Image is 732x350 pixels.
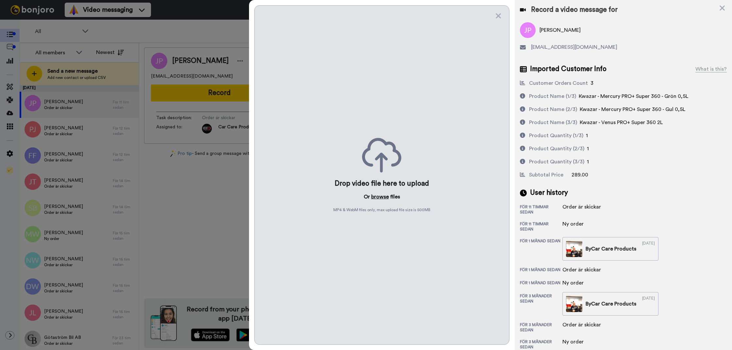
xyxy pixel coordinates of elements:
div: för 11 timmar sedan [520,221,562,232]
div: Ny order [562,220,595,228]
div: för 1 månad sedan [520,280,562,287]
div: för 3 månader sedan [520,322,562,333]
div: för 1 månad sedan [520,267,562,274]
span: Imported Customer Info [530,64,607,74]
div: Product Quantity (1/3) [529,132,583,139]
div: Customer Orders Count [529,79,588,87]
div: för 3 månader sedan [520,339,562,350]
span: Kwazar - Mercury PRO+ Super 360 - Grön 0,5L [579,94,688,99]
div: By Car Care Products [586,245,636,253]
div: Order är skickar [562,203,601,211]
span: Kwazar - Mercury PRO+ Super 360 - Gul 0,5L [580,107,685,112]
div: för 11 timmar sedan [520,204,562,215]
div: Order är skickar [562,321,601,329]
div: för 1 månad sedan [520,238,562,261]
div: Drop video file here to upload [335,179,429,188]
span: 3 [591,81,593,86]
a: ByCar Care Products[DATE] [562,292,658,316]
button: browse [371,193,389,201]
span: 1 [586,133,588,138]
img: 93a2bc07-4b41-4f5b-80bc-83fba27ad35c-thumb.jpg [566,296,582,312]
span: 289.00 [572,172,588,177]
a: ByCar Care Products[DATE] [562,237,658,261]
div: Product Quantity (3/3) [529,158,584,166]
p: Or files [364,193,400,201]
div: Product Name (1/3) [529,92,576,100]
div: [DATE] [642,296,655,312]
span: MP4 & WebM files only, max upload file size is 500 MB [333,207,430,212]
div: [DATE] [642,241,655,257]
div: Product Quantity (2/3) [529,145,584,153]
div: By Car Care Products [586,300,636,308]
span: 1 [587,159,589,164]
div: Product Name (3/3) [529,119,577,126]
div: Ny order [562,338,595,346]
span: Kwazar - Venus PRO+ Super 360 2L [580,120,663,125]
div: Subtotal Price [529,171,563,179]
div: Order är skickar [562,266,601,274]
div: för 3 månader sedan [520,293,562,316]
span: User history [530,188,568,198]
div: What is this? [695,65,727,73]
div: Ny order [562,279,595,287]
span: 1 [587,146,589,151]
img: 73596425-99fc-4bde-b204-2e29221dfbb8-thumb.jpg [566,241,582,257]
span: [EMAIL_ADDRESS][DOMAIN_NAME] [531,43,617,51]
div: Product Name (2/3) [529,105,577,113]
